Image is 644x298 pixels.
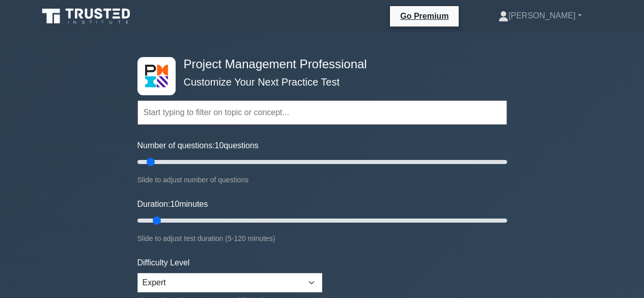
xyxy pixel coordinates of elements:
[215,141,224,150] span: 10
[137,257,190,269] label: Difficulty Level
[137,174,507,186] div: Slide to adjust number of questions
[137,198,208,210] label: Duration: minutes
[474,6,606,26] a: [PERSON_NAME]
[137,140,259,152] label: Number of questions: questions
[170,200,179,208] span: 10
[394,10,455,22] a: Go Premium
[137,100,507,125] input: Start typing to filter on topic or concept...
[137,232,507,245] div: Slide to adjust test duration (5-120 minutes)
[180,57,457,72] h4: Project Management Professional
